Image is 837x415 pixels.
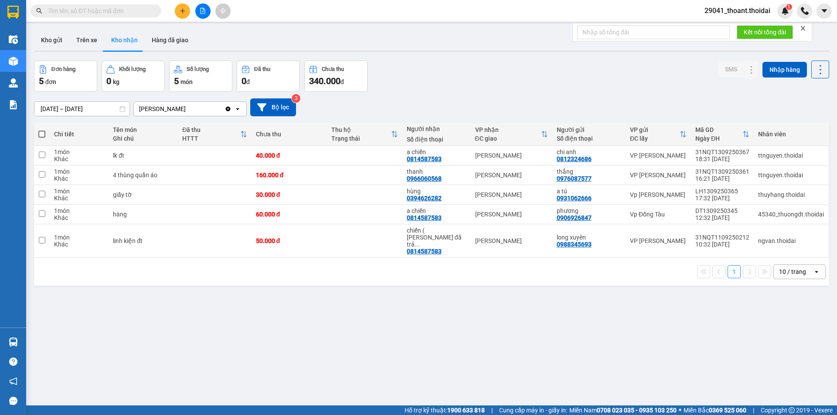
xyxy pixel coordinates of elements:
div: chiến ( thoa đã trả hàng, mai 12/9 kh ra lấy thêm đơn sẽ trả [407,227,466,248]
div: 1 món [54,207,104,214]
div: [PERSON_NAME] [475,237,548,244]
button: Khối lượng0kg [102,61,165,92]
button: Kết nối tổng đài [737,25,793,39]
span: đ [246,78,250,85]
div: [PERSON_NAME] [475,172,548,179]
div: ttnguyen.thoidai [758,152,824,159]
span: kg [113,78,119,85]
span: Miền Nam [569,405,677,415]
div: Trạng thái [331,135,391,142]
div: 16:21 [DATE] [695,175,749,182]
th: Toggle SortBy [691,123,754,146]
div: Đã thu [182,126,240,133]
span: Hỗ trợ kỹ thuật: [405,405,485,415]
div: Khác [54,214,104,221]
button: file-add [195,3,211,19]
div: HTTT [182,135,240,142]
button: plus [175,3,190,19]
div: ttnguyen.thoidai [758,172,824,179]
span: 0 [242,76,246,86]
button: caret-down [817,3,832,19]
div: 1 món [54,168,104,175]
div: thanh [407,168,466,175]
div: 0988345693 [557,241,592,248]
svg: open [234,105,241,112]
img: icon-new-feature [781,7,789,15]
button: Bộ lọc [250,98,296,116]
div: hàng [113,211,174,218]
span: đ [340,78,344,85]
div: LH1309250365 [695,188,749,195]
div: long xuyên [557,234,621,241]
div: Số lượng [187,66,209,72]
span: Cung cấp máy in - giấy in: [499,405,567,415]
input: Select a date range. [34,102,129,116]
span: 29041_thoant.thoidai [697,5,777,16]
div: chi anh [557,148,621,155]
img: warehouse-icon [9,57,18,66]
div: [PERSON_NAME] [475,152,548,159]
span: close [800,25,806,31]
span: Kết nối tổng đài [744,27,786,37]
span: question-circle [9,358,17,366]
div: Chi tiết [54,131,104,138]
div: 40.000 đ [256,152,323,159]
span: aim [220,8,226,14]
div: [PERSON_NAME] [475,211,548,218]
span: Miền Bắc [684,405,746,415]
div: VP [PERSON_NAME] [630,152,687,159]
div: ĐC lấy [630,135,680,142]
div: 45340_thuongdt.thoidai [758,211,824,218]
button: Kho nhận [104,30,145,51]
div: giấy tờ [113,191,174,198]
div: Đơn hàng [51,66,75,72]
button: Kho gửi [34,30,69,51]
div: 0812324686 [557,155,592,162]
button: Chưa thu340.000đ [304,61,367,92]
div: Đã thu [254,66,270,72]
span: copyright [789,407,795,413]
div: 10 / trang [779,267,806,276]
div: Mã GD [695,126,742,133]
span: plus [180,8,186,14]
th: Toggle SortBy [626,123,691,146]
strong: 0369 525 060 [709,407,746,414]
div: Số điện thoại [407,136,466,143]
div: Ngày ĐH [695,135,742,142]
div: 0976087577 [557,175,592,182]
div: thuyhang.thoidai [758,191,824,198]
div: Nhân viên [758,131,824,138]
div: Chưa thu [322,66,344,72]
span: 5 [39,76,44,86]
button: Hàng đã giao [145,30,195,51]
div: 1 món [54,234,104,241]
div: Tên món [113,126,174,133]
input: Nhập số tổng đài [577,25,730,39]
strong: 0708 023 035 - 0935 103 250 [597,407,677,414]
div: lk đt [113,152,174,159]
span: ⚪️ [679,408,681,412]
img: warehouse-icon [9,337,18,347]
div: VP gửi [630,126,680,133]
div: VP [PERSON_NAME] [630,237,687,244]
span: | [753,405,754,415]
div: Ghi chú [113,135,174,142]
div: Khác [54,175,104,182]
span: 0 [106,76,111,86]
div: a tú [557,188,621,195]
span: notification [9,377,17,385]
th: Toggle SortBy [327,123,402,146]
span: message [9,397,17,405]
div: 4 thùng quần áo [113,172,174,179]
div: 50.000 đ [256,237,323,244]
img: phone-icon [801,7,809,15]
div: Vp Đồng Tàu [630,211,687,218]
button: Đơn hàng5đơn [34,61,97,92]
div: Người nhận [407,125,466,132]
button: aim [215,3,231,19]
div: 31NQT1109250212 [695,234,749,241]
span: file-add [200,8,206,14]
div: [PERSON_NAME] [475,191,548,198]
div: Khối lượng [119,66,146,72]
span: đơn [45,78,56,85]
